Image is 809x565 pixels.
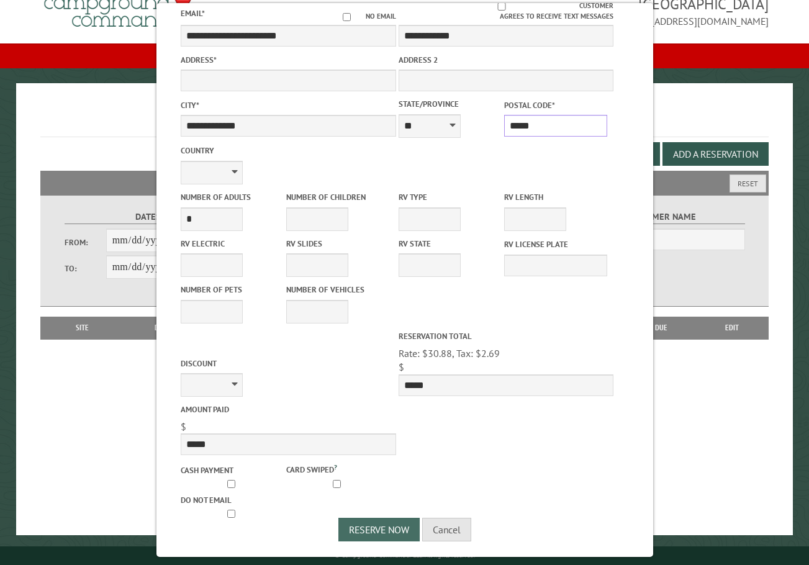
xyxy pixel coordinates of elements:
button: Reserve Now [338,518,420,541]
label: Discount [181,358,395,369]
input: No email [327,13,365,21]
label: Number of Vehicles [286,284,389,296]
label: No email [327,11,395,22]
label: RV Length [504,191,607,203]
label: RV State [398,238,501,250]
label: State/Province [398,98,501,110]
span: $ [398,361,404,373]
label: Postal Code [504,99,607,111]
label: Customer Name [577,210,744,224]
span: $ [181,420,186,433]
th: Edit [695,317,769,339]
label: Cash payment [181,464,284,476]
label: Email [181,8,205,19]
label: Country [181,145,395,156]
label: Address [181,54,395,66]
button: Reset [730,174,766,192]
h1: Reservations [40,103,769,137]
label: Do not email [181,494,284,506]
label: Reservation Total [398,330,613,342]
label: City [181,99,395,111]
th: Site [47,317,117,339]
label: RV Electric [181,238,284,250]
label: RV Slides [286,238,389,250]
label: Customer agrees to receive text messages [398,1,613,22]
label: RV Type [398,191,501,203]
button: Add a Reservation [662,142,769,166]
label: To: [65,263,106,274]
a: ? [334,463,337,471]
th: Dates [117,317,210,339]
label: RV License Plate [504,238,607,250]
input: Customer agrees to receive text messages [423,2,579,11]
label: From: [65,237,106,248]
button: Cancel [422,518,471,541]
label: Number of Children [286,191,389,203]
label: Card swiped [286,462,389,476]
label: Address 2 [398,54,613,66]
small: © Campground Commander LLC. All rights reserved. [335,551,475,559]
label: Amount paid [181,404,395,415]
label: Number of Adults [181,191,284,203]
h2: Filters [40,171,769,194]
th: Due [627,317,695,339]
label: Dates [65,210,232,224]
label: Number of Pets [181,284,284,296]
span: Rate: $30.88, Tax: $2.69 [398,347,499,359]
